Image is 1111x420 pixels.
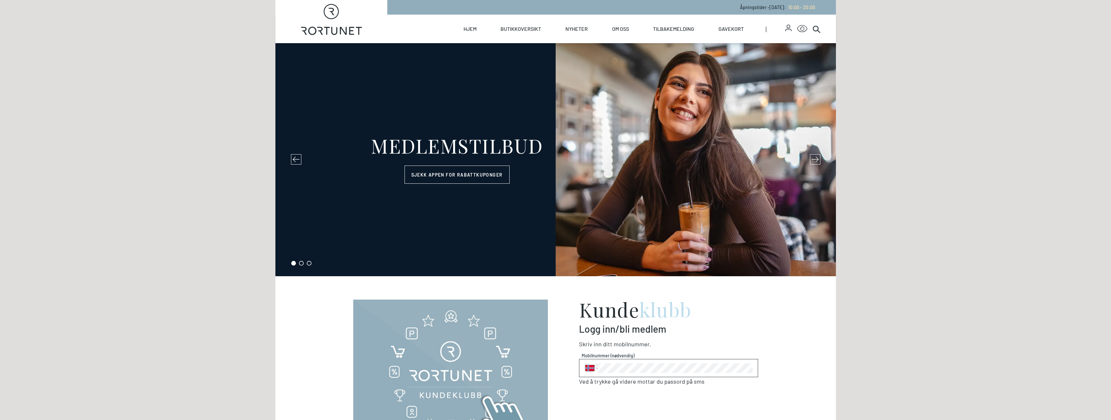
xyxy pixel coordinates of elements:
p: Skriv inn ditt [579,340,758,349]
span: 10:00 - 20:00 [788,5,815,10]
a: Hjem [464,15,477,43]
a: Gavekort [719,15,744,43]
section: carousel-slider [275,43,836,276]
p: Ved å trykke gå videre mottar du passord på sms [579,377,758,386]
a: Om oss [612,15,629,43]
a: 10:00 - 20:00 [786,5,815,10]
div: MEDLEMSTILBUD [371,136,543,155]
div: slide 1 of 3 [275,43,836,276]
span: | [766,15,786,43]
a: Sjekk appen for rabattkuponger [405,166,510,184]
p: Åpningstider - [DATE] : [740,4,815,11]
span: klubb [639,296,692,322]
span: Mobilnummer . [614,340,651,348]
p: Logg inn/bli medlem [579,323,758,335]
a: Nyheter [565,15,588,43]
span: Mobilnummer (nødvendig) [582,352,755,359]
a: Butikkoversikt [501,15,541,43]
button: Open Accessibility Menu [797,24,807,34]
h2: Kunde [579,300,758,319]
a: Tilbakemelding [653,15,694,43]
